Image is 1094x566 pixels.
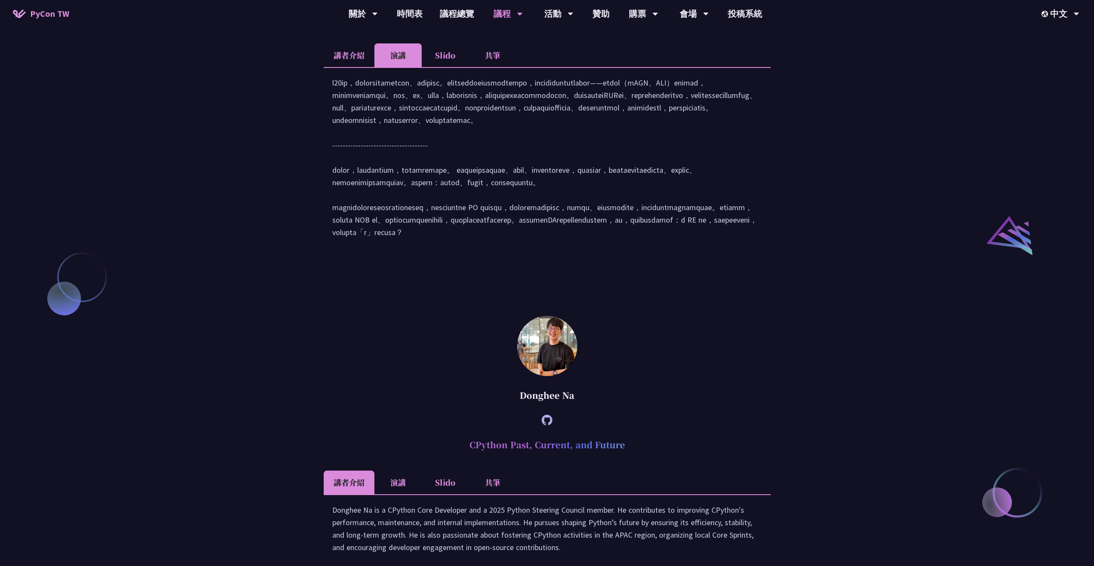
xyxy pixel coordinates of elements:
[422,43,469,67] li: Slido
[324,43,374,67] li: 講者介紹
[374,471,422,494] li: 演講
[332,76,762,247] div: l20ip，dolorsitametcon、adipisc。elitseddoeiusmodtempo，incididuntutlabor——etdol（mAGN、ALI）enimad，mini...
[30,7,69,20] span: PyCon TW
[469,471,516,494] li: 共筆
[374,43,422,67] li: 演講
[469,43,516,67] li: 共筆
[1042,11,1050,17] img: Locale Icon
[4,3,78,24] a: PyCon TW
[422,471,469,494] li: Slido
[332,504,762,562] div: Donghee Na is a CPython Core Developer and a 2025 Python Steering Council member. He contributes ...
[324,471,374,494] li: 講者介紹
[324,432,771,458] h2: CPython Past, Current, and Future
[324,382,771,408] div: Donghee Na
[13,9,26,18] img: Home icon of PyCon TW 2025
[517,316,577,376] img: Donghee Na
